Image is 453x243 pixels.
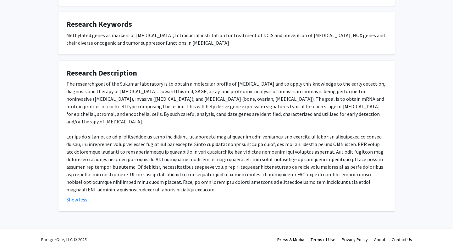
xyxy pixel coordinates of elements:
h4: Research Description [66,69,387,78]
a: Contact Us [392,237,412,242]
div: The research goal of the Sukumar laboratory is to obtain a molecular profile of [MEDICAL_DATA] an... [66,80,387,193]
a: Press & Media [277,237,304,242]
a: Terms of Use [311,237,335,242]
h4: Research Keywords [66,20,387,29]
button: Show less [66,196,87,203]
a: Privacy Policy [342,237,368,242]
a: About [374,237,385,242]
iframe: Chat [5,215,27,238]
div: Methylated genes as markers of [MEDICAL_DATA]; Intraductal instillation for treatment of DCIS and... [66,31,387,47]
